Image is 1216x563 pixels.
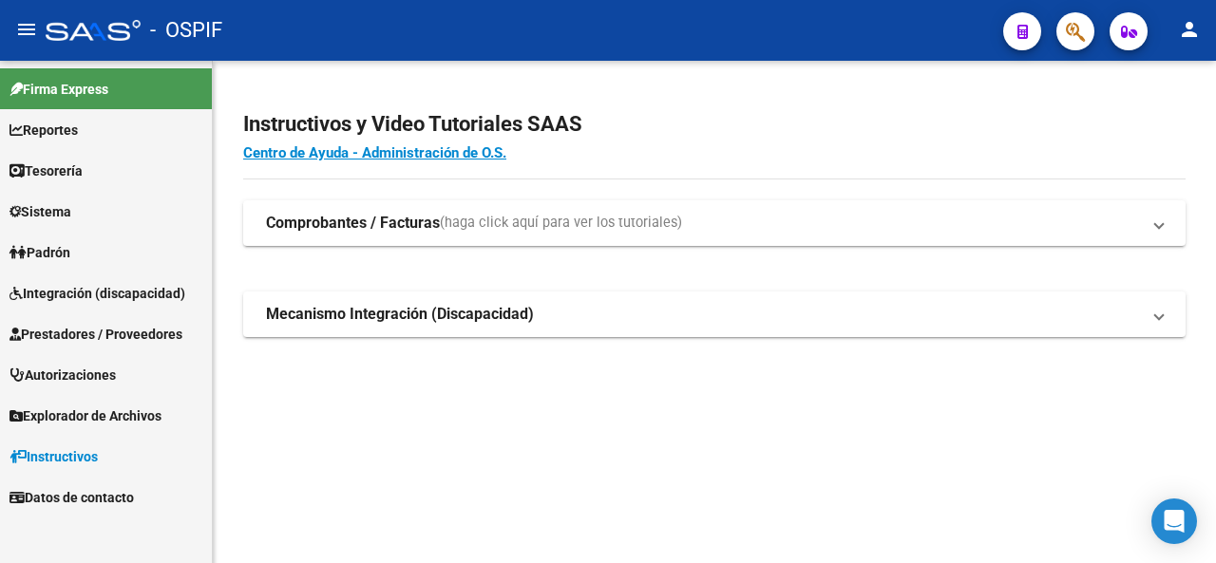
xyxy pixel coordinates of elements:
[9,242,70,263] span: Padrón
[9,120,78,141] span: Reportes
[1178,18,1201,41] mat-icon: person
[9,324,182,345] span: Prestadores / Proveedores
[9,365,116,385] span: Autorizaciones
[9,446,98,467] span: Instructivos
[440,213,682,234] span: (haga click aquí para ver los tutoriales)
[150,9,222,51] span: - OSPIF
[266,304,534,325] strong: Mecanismo Integración (Discapacidad)
[9,201,71,222] span: Sistema
[266,213,440,234] strong: Comprobantes / Facturas
[9,405,161,426] span: Explorador de Archivos
[15,18,38,41] mat-icon: menu
[243,144,506,161] a: Centro de Ayuda - Administración de O.S.
[9,79,108,100] span: Firma Express
[243,106,1186,142] h2: Instructivos y Video Tutoriales SAAS
[243,291,1186,337] mat-expansion-panel-header: Mecanismo Integración (Discapacidad)
[243,200,1186,246] mat-expansion-panel-header: Comprobantes / Facturas(haga click aquí para ver los tutoriales)
[9,160,83,181] span: Tesorería
[1151,498,1197,544] div: Open Intercom Messenger
[9,283,185,304] span: Integración (discapacidad)
[9,487,134,508] span: Datos de contacto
